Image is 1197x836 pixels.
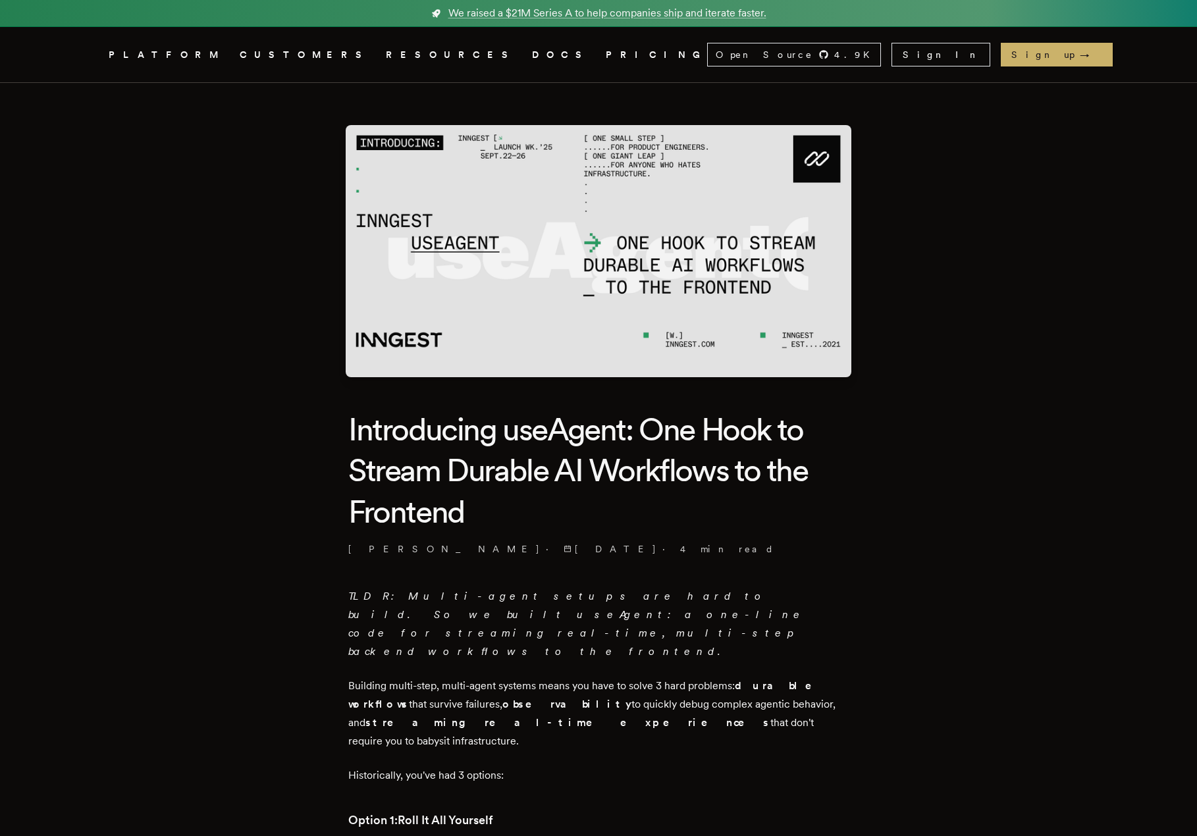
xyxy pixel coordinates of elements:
strong: observability [502,698,631,710]
span: Open Source [716,48,813,61]
p: Historically, you've had 3 options: [348,766,849,785]
a: PRICING [606,47,707,63]
a: Sign In [891,43,990,66]
em: TLDR: Multi-agent setups are hard to build. So we built useAgent: a one-line code for streaming r... [348,590,806,658]
p: · · [348,542,849,556]
strong: Roll It All Yourself [398,813,493,827]
h3: Option 1: [348,811,849,829]
strong: streaming real-time experiences [365,716,770,729]
h1: Introducing useAgent: One Hook to Stream Durable AI Workflows to the Frontend [348,409,849,532]
a: Sign up [1001,43,1113,66]
span: 4.9 K [834,48,878,61]
img: Featured image for Introducing useAgent: One Hook to Stream Durable AI Workflows to the Frontend ... [346,125,851,377]
button: RESOURCES [386,47,516,63]
p: Building multi-step, multi-agent systems means you have to solve 3 hard problems: that survive fa... [348,677,849,750]
a: DOCS [532,47,590,63]
button: PLATFORM [109,47,224,63]
span: [DATE] [564,542,657,556]
span: → [1080,48,1102,61]
span: We raised a $21M Series A to help companies ship and iterate faster. [448,5,766,21]
a: CUSTOMERS [240,47,370,63]
nav: Global [72,27,1125,82]
a: [PERSON_NAME] [348,542,541,556]
span: 4 min read [680,542,774,556]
